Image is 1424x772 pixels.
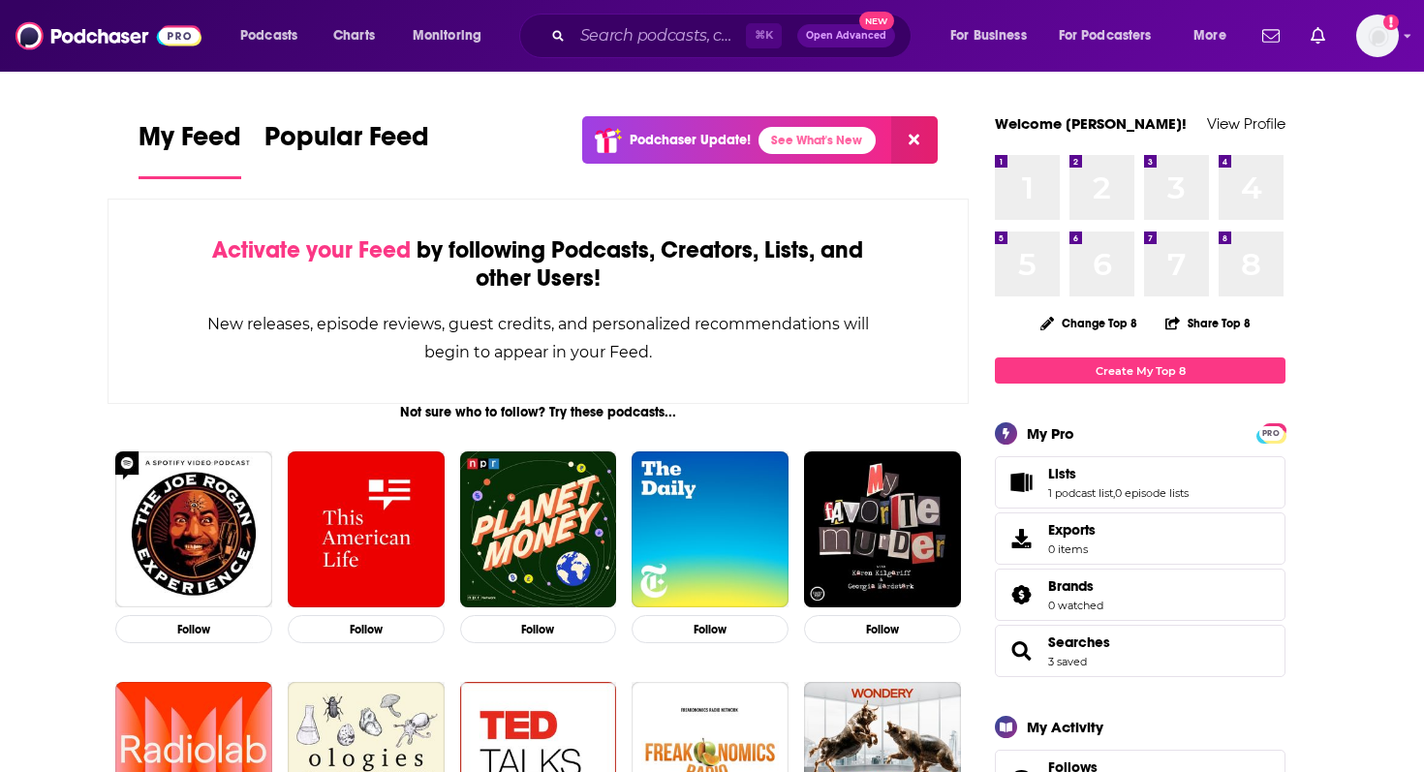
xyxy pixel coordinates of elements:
[399,20,507,51] button: open menu
[1113,486,1115,500] span: ,
[1027,718,1103,736] div: My Activity
[333,22,375,49] span: Charts
[1048,599,1103,612] a: 0 watched
[1259,426,1283,441] span: PRO
[1193,22,1226,49] span: More
[1002,637,1040,664] a: Searches
[995,569,1285,621] span: Brands
[288,615,445,643] button: Follow
[804,615,961,643] button: Follow
[1356,15,1399,57] img: User Profile
[227,20,323,51] button: open menu
[859,12,894,30] span: New
[15,17,201,54] img: Podchaser - Follow, Share and Rate Podcasts
[1383,15,1399,30] svg: Add a profile image
[1029,311,1149,335] button: Change Top 8
[1046,20,1180,51] button: open menu
[1356,15,1399,57] span: Logged in as danikarchmer
[573,20,746,51] input: Search podcasts, credits, & more...
[413,22,481,49] span: Monitoring
[632,615,789,643] button: Follow
[1180,20,1251,51] button: open menu
[632,451,789,608] img: The Daily
[1027,424,1074,443] div: My Pro
[630,132,751,148] p: Podchaser Update!
[758,127,876,154] a: See What's New
[1048,521,1096,539] span: Exports
[460,615,617,643] button: Follow
[1059,22,1152,49] span: For Podcasters
[240,22,297,49] span: Podcasts
[1048,465,1076,482] span: Lists
[1164,304,1252,342] button: Share Top 8
[460,451,617,608] img: Planet Money
[115,451,272,608] img: The Joe Rogan Experience
[995,512,1285,565] a: Exports
[139,120,241,165] span: My Feed
[212,235,411,264] span: Activate your Feed
[950,22,1027,49] span: For Business
[1048,542,1096,556] span: 0 items
[804,451,961,608] img: My Favorite Murder with Karen Kilgariff and Georgia Hardstark
[806,31,886,41] span: Open Advanced
[995,625,1285,677] span: Searches
[115,615,272,643] button: Follow
[995,456,1285,509] span: Lists
[1048,465,1189,482] a: Lists
[797,24,895,47] button: Open AdvancedNew
[746,23,782,48] span: ⌘ K
[205,310,871,366] div: New releases, episode reviews, guest credits, and personalized recommendations will begin to appe...
[1356,15,1399,57] button: Show profile menu
[937,20,1051,51] button: open menu
[288,451,445,608] img: This American Life
[139,120,241,179] a: My Feed
[1002,525,1040,552] span: Exports
[1259,425,1283,440] a: PRO
[1048,655,1087,668] a: 3 saved
[1002,581,1040,608] a: Brands
[264,120,429,165] span: Popular Feed
[1048,633,1110,651] a: Searches
[538,14,930,58] div: Search podcasts, credits, & more...
[1048,486,1113,500] a: 1 podcast list
[264,120,429,179] a: Popular Feed
[995,114,1187,133] a: Welcome [PERSON_NAME]!
[1002,469,1040,496] a: Lists
[205,236,871,293] div: by following Podcasts, Creators, Lists, and other Users!
[321,20,387,51] a: Charts
[1115,486,1189,500] a: 0 episode lists
[1048,577,1103,595] a: Brands
[1254,19,1287,52] a: Show notifications dropdown
[108,404,969,420] div: Not sure who to follow? Try these podcasts...
[1303,19,1333,52] a: Show notifications dropdown
[1207,114,1285,133] a: View Profile
[1048,577,1094,595] span: Brands
[995,357,1285,384] a: Create My Top 8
